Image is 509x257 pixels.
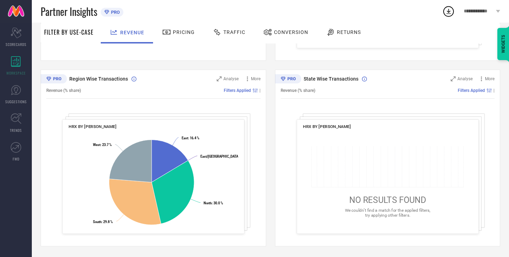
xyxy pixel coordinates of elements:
text: : 0.0 % [200,154,249,158]
text: : 29.8 % [93,220,113,224]
span: SCORECARDS [6,42,27,47]
svg: Zoom [451,76,456,81]
tspan: East/[GEOGRAPHIC_DATA] [200,154,239,158]
span: FWD [13,156,19,162]
span: PRO [109,10,120,15]
span: More [251,76,261,81]
text: : 16.4 % [182,136,199,140]
span: Returns [337,29,361,35]
span: Filter By Use-Case [44,28,94,36]
span: Analyse [223,76,239,81]
span: Filters Applied [458,88,485,93]
span: HRX BY [PERSON_NAME] [69,124,116,129]
span: We couldn’t find a match for the applied filters, try applying other filters. [345,208,430,217]
span: SUGGESTIONS [5,99,27,104]
span: Traffic [223,29,245,35]
span: Filters Applied [224,88,251,93]
span: State Wise Transactions [304,76,358,82]
span: Analyse [457,76,473,81]
span: WORKSPACE [6,70,26,76]
span: Conversion [274,29,308,35]
tspan: East [182,136,188,140]
span: Pricing [173,29,195,35]
span: Region Wise Transactions [69,76,128,82]
span: NO RESULTS FOUND [349,195,426,205]
svg: Zoom [217,76,222,81]
text: : 30.0 % [204,201,223,205]
span: | [259,88,261,93]
span: Partner Insights [41,4,97,19]
span: Revenue (% share) [281,88,315,93]
text: : 23.7 % [93,143,112,147]
span: TRENDS [10,128,22,133]
span: HRX BY [PERSON_NAME] [303,124,351,129]
tspan: South [93,220,101,224]
span: Revenue (% share) [46,88,81,93]
div: Premium [275,74,301,85]
tspan: North [204,201,212,205]
tspan: West [93,143,100,147]
span: Revenue [120,30,144,35]
div: Open download list [442,5,455,18]
span: More [485,76,495,81]
div: Premium [41,74,67,85]
span: | [493,88,495,93]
